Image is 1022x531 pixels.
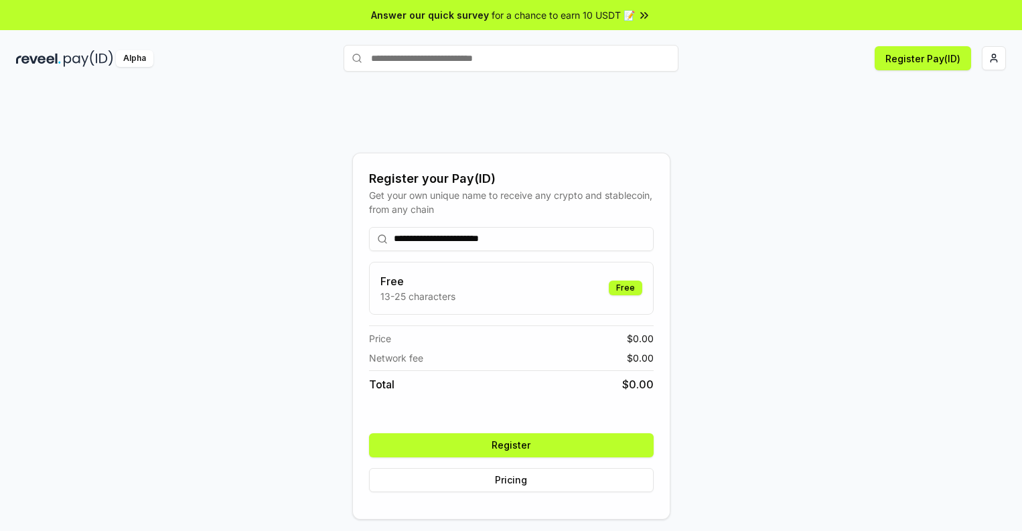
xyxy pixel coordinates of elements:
[627,331,654,346] span: $ 0.00
[369,188,654,216] div: Get your own unique name to receive any crypto and stablecoin, from any chain
[369,468,654,492] button: Pricing
[380,289,455,303] p: 13-25 characters
[627,351,654,365] span: $ 0.00
[369,433,654,457] button: Register
[369,331,391,346] span: Price
[369,376,394,392] span: Total
[622,376,654,392] span: $ 0.00
[16,50,61,67] img: reveel_dark
[369,169,654,188] div: Register your Pay(ID)
[369,351,423,365] span: Network fee
[380,273,455,289] h3: Free
[116,50,153,67] div: Alpha
[609,281,642,295] div: Free
[492,8,635,22] span: for a chance to earn 10 USDT 📝
[875,46,971,70] button: Register Pay(ID)
[64,50,113,67] img: pay_id
[371,8,489,22] span: Answer our quick survey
